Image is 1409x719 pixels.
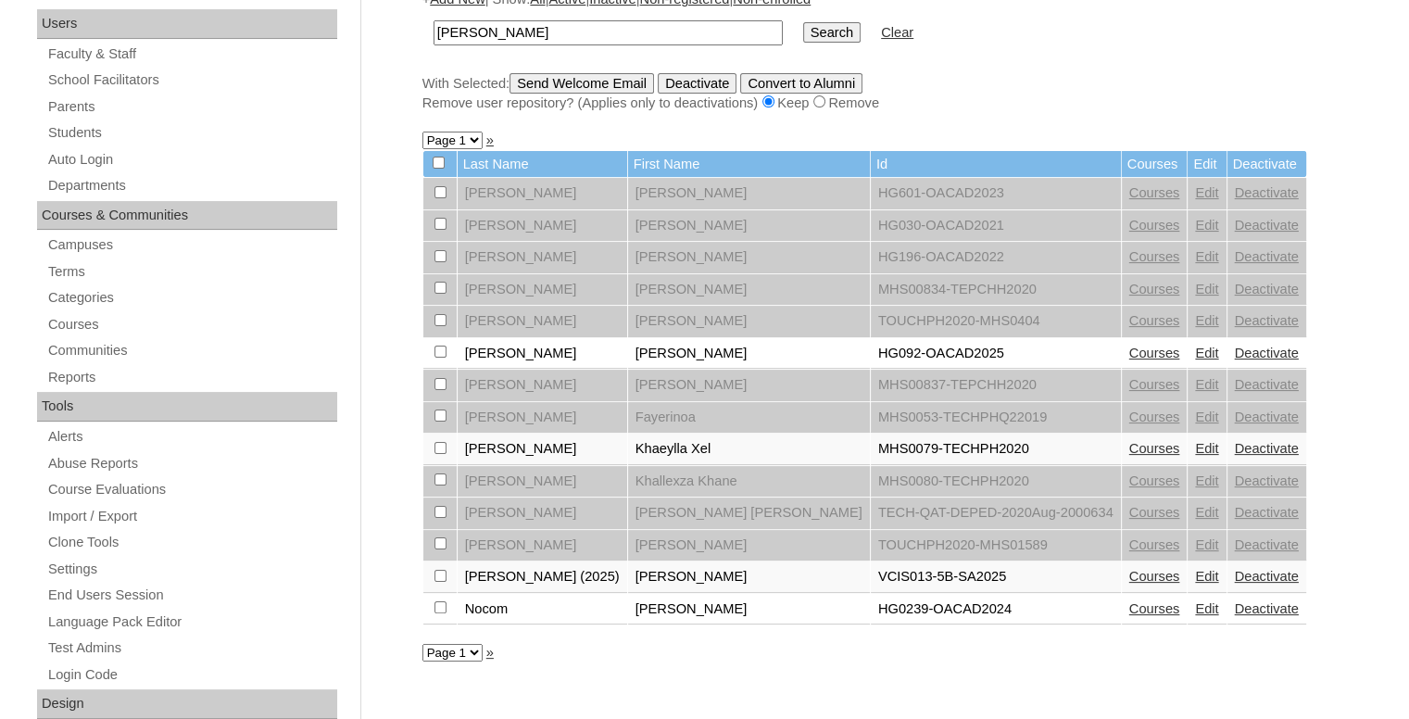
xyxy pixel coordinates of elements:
td: TOUCHPH2020-MHS01589 [871,530,1121,561]
a: Students [46,121,337,145]
td: MHS0079-TECHPH2020 [871,434,1121,465]
a: Alerts [46,425,337,448]
a: Login Code [46,663,337,687]
td: HG601-OACAD2023 [871,178,1121,209]
td: HG092-OACAD2025 [871,338,1121,370]
td: [PERSON_NAME] [458,466,627,498]
input: Convert to Alumni [740,73,862,94]
td: Id [871,151,1121,178]
a: Courses [1129,377,1180,392]
a: Edit [1195,601,1218,616]
td: First Name [628,151,870,178]
td: [PERSON_NAME] [458,402,627,434]
div: Tools [37,392,337,422]
a: Courses [1129,313,1180,328]
div: With Selected: [422,73,1340,113]
div: Users [37,9,337,39]
a: » [486,645,494,660]
a: Clone Tools [46,531,337,554]
a: Courses [1129,569,1180,584]
a: Edit [1195,377,1218,392]
a: Terms [46,260,337,284]
td: [PERSON_NAME] [458,498,627,529]
a: Courses [1129,282,1180,296]
a: End Users Session [46,584,337,607]
td: [PERSON_NAME] [628,594,870,625]
a: Campuses [46,233,337,257]
a: Edit [1195,537,1218,552]
a: Deactivate [1235,537,1299,552]
a: Deactivate [1235,473,1299,488]
td: HG030-OACAD2021 [871,210,1121,242]
input: Search [803,22,861,43]
td: MHS0080-TECHPH2020 [871,466,1121,498]
a: Edit [1195,505,1218,520]
td: Deactivate [1227,151,1306,178]
a: Courses [1129,441,1180,456]
a: Language Pack Editor [46,611,337,634]
a: Edit [1195,441,1218,456]
td: [PERSON_NAME] (2025) [458,561,627,593]
a: Categories [46,286,337,309]
td: [PERSON_NAME] [628,370,870,401]
a: Deactivate [1235,313,1299,328]
a: Departments [46,174,337,197]
a: Abuse Reports [46,452,337,475]
a: Courses [1129,505,1180,520]
a: Edit [1195,249,1218,264]
a: Edit [1195,346,1218,360]
input: Deactivate [658,73,736,94]
a: Deactivate [1235,410,1299,424]
td: [PERSON_NAME] [458,210,627,242]
a: Deactivate [1235,601,1299,616]
a: Edit [1195,313,1218,328]
td: [PERSON_NAME] [628,274,870,306]
td: TOUCHPH2020-MHS0404 [871,306,1121,337]
td: [PERSON_NAME] [628,338,870,370]
td: [PERSON_NAME] [628,178,870,209]
td: [PERSON_NAME] [PERSON_NAME] [628,498,870,529]
a: Clear [881,25,913,40]
a: Course Evaluations [46,478,337,501]
a: Courses [1129,249,1180,264]
a: Faculty & Staff [46,43,337,66]
td: MHS00837-TEPCHH2020 [871,370,1121,401]
a: Communities [46,339,337,362]
td: [PERSON_NAME] [458,338,627,370]
div: Courses & Communities [37,201,337,231]
a: Courses [46,313,337,336]
td: [PERSON_NAME] [628,210,870,242]
a: Deactivate [1235,441,1299,456]
a: Edit [1195,410,1218,424]
td: [PERSON_NAME] [458,274,627,306]
td: [PERSON_NAME] [628,530,870,561]
div: Design [37,689,337,719]
a: Edit [1195,185,1218,200]
td: HG196-OACAD2022 [871,242,1121,273]
a: Auto Login [46,148,337,171]
a: Courses [1129,185,1180,200]
a: Courses [1129,218,1180,233]
td: [PERSON_NAME] [458,242,627,273]
a: Courses [1129,473,1180,488]
a: Deactivate [1235,569,1299,584]
a: Deactivate [1235,346,1299,360]
a: Deactivate [1235,505,1299,520]
td: Nocom [458,594,627,625]
td: [PERSON_NAME] [458,178,627,209]
a: Edit [1195,569,1218,584]
td: Edit [1188,151,1226,178]
td: MHS0053-TECHPHQ22019 [871,402,1121,434]
td: Fayerinoa [628,402,870,434]
a: Edit [1195,473,1218,488]
td: [PERSON_NAME] [628,242,870,273]
td: Khallexza Khane [628,466,870,498]
a: Courses [1129,537,1180,552]
a: School Facilitators [46,69,337,92]
a: Reports [46,366,337,389]
td: Last Name [458,151,627,178]
td: [PERSON_NAME] [628,306,870,337]
a: Deactivate [1235,377,1299,392]
a: Deactivate [1235,185,1299,200]
td: VCIS013-5B-SA2025 [871,561,1121,593]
